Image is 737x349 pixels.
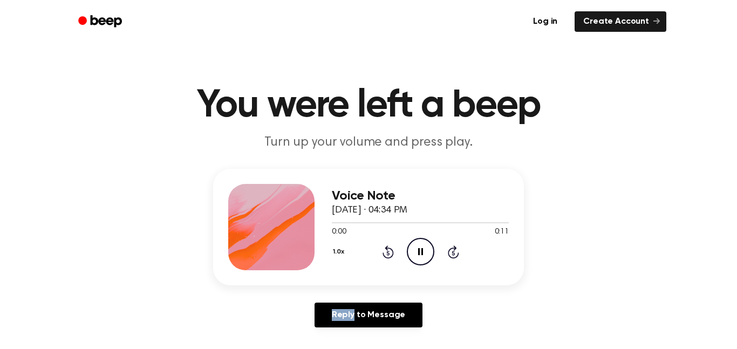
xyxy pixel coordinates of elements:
[92,86,645,125] h1: You were left a beep
[332,227,346,238] span: 0:00
[332,189,509,203] h3: Voice Note
[575,11,666,32] a: Create Account
[332,206,407,215] span: [DATE] · 04:34 PM
[522,9,568,34] a: Log in
[71,11,132,32] a: Beep
[315,303,422,327] a: Reply to Message
[495,227,509,238] span: 0:11
[161,134,576,152] p: Turn up your volume and press play.
[332,243,348,261] button: 1.0x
